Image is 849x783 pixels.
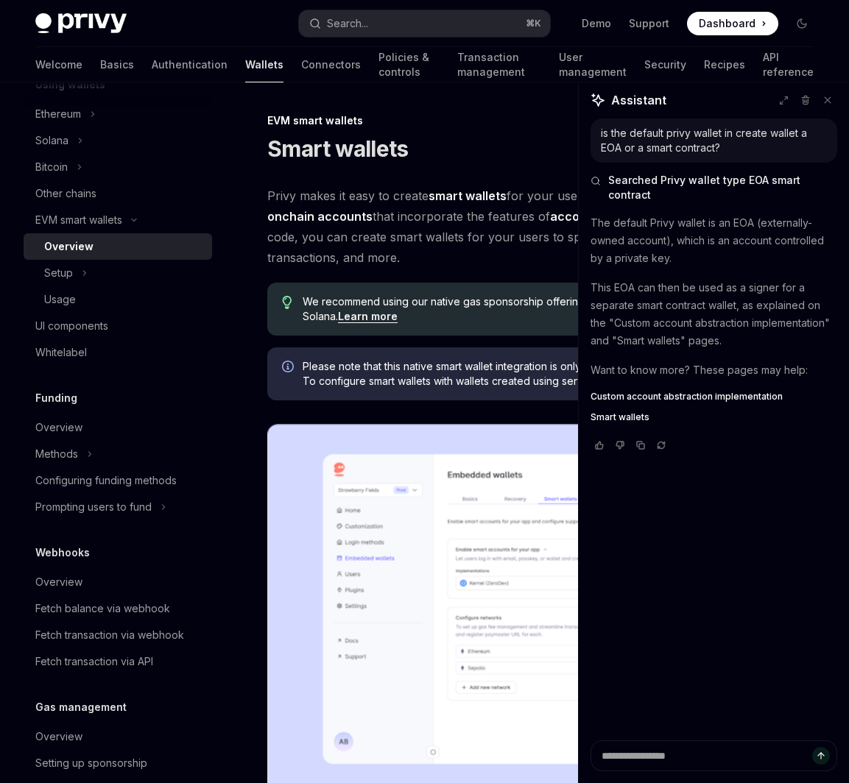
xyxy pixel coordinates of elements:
[24,207,212,233] button: EVM smart wallets
[24,750,212,776] a: Setting up sponsorship
[24,180,212,207] a: Other chains
[24,233,212,260] a: Overview
[608,173,837,202] span: Searched Privy wallet type EOA smart contract
[282,296,292,309] svg: Tip
[35,389,77,407] h5: Funding
[687,12,778,35] a: Dashboard
[591,411,649,423] span: Smart wallets
[35,13,127,34] img: dark logo
[591,391,783,403] span: Custom account abstraction implementation
[35,158,68,176] div: Bitcoin
[582,16,611,31] a: Demo
[526,18,541,29] span: ⌘ K
[35,211,122,229] div: EVM smart wallets
[35,132,68,149] div: Solana
[35,317,108,335] div: UI components
[591,214,837,267] p: The default Privy wallet is an EOA (externally-owned account), which is an account controlled by ...
[100,47,134,82] a: Basics
[35,445,78,463] div: Methods
[611,438,629,453] button: Vote that response was not good
[644,47,686,82] a: Security
[35,600,170,617] div: Fetch balance via webhook
[591,438,608,453] button: Vote that response was good
[35,498,152,516] div: Prompting users to fund
[790,12,814,35] button: Toggle dark mode
[35,653,153,670] div: Fetch transaction via API
[632,438,649,453] button: Copy chat response
[35,344,87,361] div: Whitelabel
[35,47,82,82] a: Welcome
[35,626,184,644] div: Fetch transaction via webhook
[303,294,808,324] span: We recommend using our native gas sponsorship offering to sponsor transactions on EVM and Solana.
[591,361,837,379] p: Want to know more? These pages may help:
[704,47,745,82] a: Recipes
[24,494,212,520] button: Prompting users to fund
[699,16,755,31] span: Dashboard
[24,286,212,313] a: Usage
[591,279,837,350] p: This EOA can then be used as a signer for a separate smart contract wallet, as explained on the "...
[24,595,212,622] a: Fetch balance via webhook
[35,472,177,489] div: Configuring funding methods
[591,411,837,423] a: Smart wallets
[35,698,127,716] h5: Gas management
[24,339,212,366] a: Whitelabel
[24,622,212,648] a: Fetch transaction via webhook
[601,126,827,155] div: is the default privy wallet in create wallet a EOA or a smart contract?
[550,209,669,224] a: account abstraction
[559,47,627,82] a: User management
[338,310,398,323] a: Learn more
[591,391,837,403] a: Custom account abstraction implementation
[652,438,670,453] button: Reload last chat
[24,260,212,286] button: Setup
[24,467,212,494] a: Configuring funding methods
[35,754,147,772] div: Setting up sponsorship
[24,414,212,441] a: Overview
[44,238,94,255] div: Overview
[24,127,212,154] button: Solana
[35,419,82,436] div: Overview
[301,47,361,82] a: Connectors
[35,573,82,591] div: Overview
[629,16,669,31] a: Support
[457,47,541,82] a: Transaction management
[591,173,837,202] button: Searched Privy wallet type EOA smart contract
[327,15,368,32] div: Search...
[429,188,507,203] strong: smart wallets
[35,728,82,745] div: Overview
[24,101,212,127] button: Ethereum
[152,47,228,82] a: Authentication
[35,544,90,561] h5: Webhooks
[44,291,76,308] div: Usage
[378,47,440,82] a: Policies & controls
[267,135,408,162] h1: Smart wallets
[24,569,212,595] a: Overview
[24,723,212,750] a: Overview
[303,359,808,389] span: Please note that this native smart wallet integration is only available in the React and React Na...
[611,91,666,109] span: Assistant
[24,441,212,467] button: Methods
[24,154,212,180] button: Bitcoin
[267,113,822,128] div: EVM smart wallets
[245,47,283,82] a: Wallets
[24,648,212,675] a: Fetch transaction via API
[35,105,81,123] div: Ethereum
[44,264,73,282] div: Setup
[282,361,297,375] svg: Info
[763,47,814,82] a: API reference
[267,185,822,268] span: Privy makes it easy to create for your users. Smart wallets are that incorporate the features of ...
[24,313,212,339] a: UI components
[35,185,96,202] div: Other chains
[299,10,551,37] button: Search...⌘K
